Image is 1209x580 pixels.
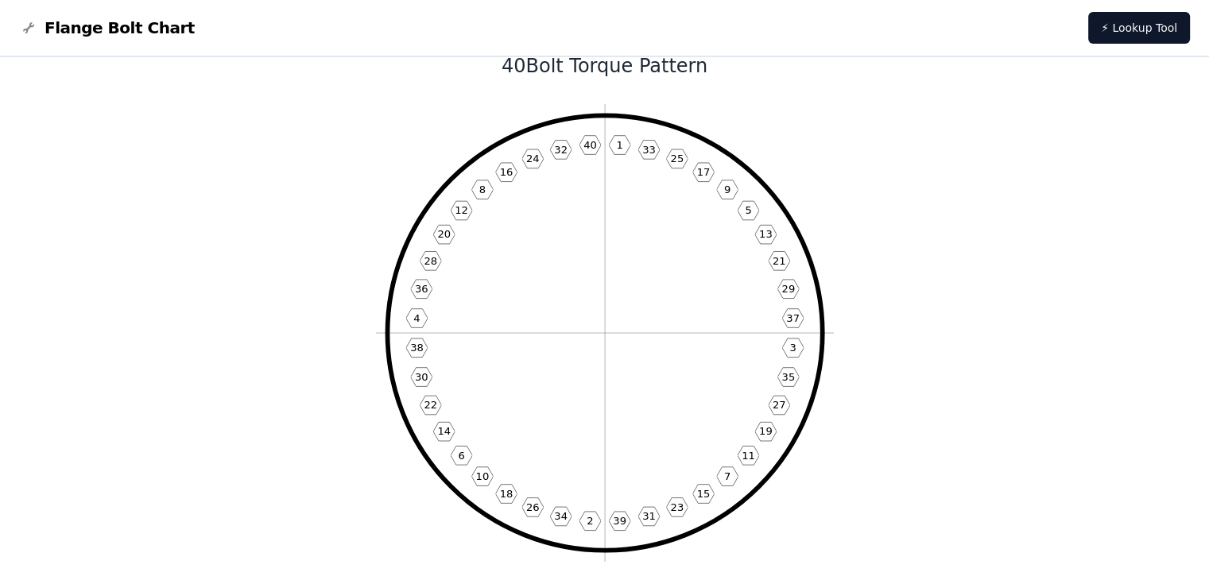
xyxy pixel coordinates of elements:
[19,17,195,39] a: Flange Bolt Chart LogoFlange Bolt Chart
[413,312,420,324] text: 4
[723,470,730,482] text: 7
[554,510,568,522] text: 34
[758,228,772,240] text: 13
[696,166,710,178] text: 17
[758,425,772,437] text: 19
[723,184,730,195] text: 9
[525,153,539,164] text: 24
[642,510,656,522] text: 31
[499,488,513,500] text: 18
[424,399,437,411] text: 22
[789,342,796,354] text: 3
[437,228,451,240] text: 20
[772,399,785,411] text: 27
[178,53,1032,79] h1: 40 Bolt Torque Pattern
[781,371,795,383] text: 35
[437,425,451,437] text: 14
[781,283,795,295] text: 29
[424,255,437,267] text: 28
[410,342,424,354] text: 38
[554,144,568,156] text: 32
[414,371,428,383] text: 30
[742,449,755,461] text: 11
[414,283,428,295] text: 36
[772,255,785,267] text: 21
[745,204,751,216] text: 5
[475,470,489,482] text: 10
[525,501,539,513] text: 26
[1088,12,1190,44] a: ⚡ Lookup Tool
[670,501,684,513] text: 23
[642,144,656,156] text: 33
[479,184,485,195] text: 8
[613,515,626,527] text: 39
[583,139,597,151] text: 40
[499,166,513,178] text: 16
[670,153,684,164] text: 25
[786,312,800,324] text: 37
[696,488,710,500] text: 15
[45,17,195,39] span: Flange Bolt Chart
[455,204,468,216] text: 12
[616,139,622,151] text: 1
[458,449,464,461] text: 6
[587,515,593,527] text: 2
[19,18,38,37] img: Flange Bolt Chart Logo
